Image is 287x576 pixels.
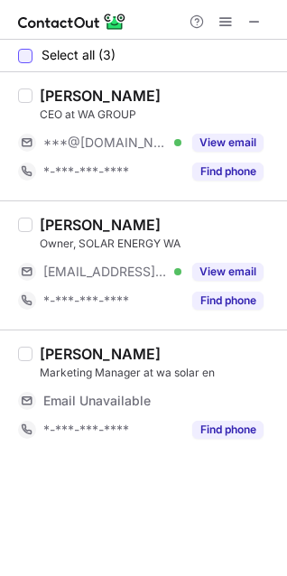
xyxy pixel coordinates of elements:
button: Reveal Button [192,421,264,439]
div: CEO at WA GROUP [40,107,276,123]
div: [PERSON_NAME] [40,345,161,363]
span: ***@[DOMAIN_NAME] [43,135,168,151]
div: [PERSON_NAME] [40,87,161,105]
button: Reveal Button [192,163,264,181]
span: Email Unavailable [43,393,151,409]
img: ContactOut v5.3.10 [18,11,126,33]
button: Reveal Button [192,263,264,281]
button: Reveal Button [192,134,264,152]
span: Select all (3) [42,48,116,62]
div: Owner, SOLAR ENERGY WA [40,236,276,252]
span: [EMAIL_ADDRESS][DOMAIN_NAME] [43,264,168,280]
button: Reveal Button [192,292,264,310]
div: [PERSON_NAME] [40,216,161,234]
div: Marketing Manager at wa solar en [40,365,276,381]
